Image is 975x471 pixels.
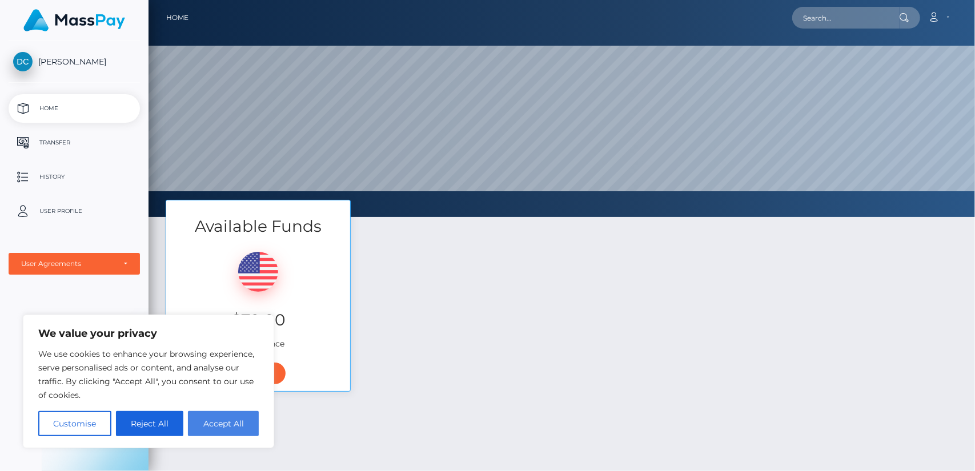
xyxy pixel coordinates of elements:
[23,9,125,31] img: MassPay
[9,163,140,191] a: History
[13,168,135,186] p: History
[38,347,259,402] p: We use cookies to enhance your browsing experience, serve personalised ads or content, and analys...
[38,411,111,436] button: Customise
[166,237,350,356] div: USD Balance
[13,203,135,220] p: User Profile
[9,197,140,226] a: User Profile
[116,411,184,436] button: Reject All
[175,309,342,331] h3: $70.00
[9,253,140,275] button: User Agreements
[13,100,135,117] p: Home
[792,7,900,29] input: Search...
[9,128,140,157] a: Transfer
[166,6,188,30] a: Home
[188,411,259,436] button: Accept All
[13,134,135,151] p: Transfer
[9,94,140,123] a: Home
[38,327,259,340] p: We value your privacy
[166,215,350,237] h3: Available Funds
[9,57,140,67] span: [PERSON_NAME]
[23,315,274,448] div: We value your privacy
[238,252,278,292] img: USD.png
[21,259,115,268] div: User Agreements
